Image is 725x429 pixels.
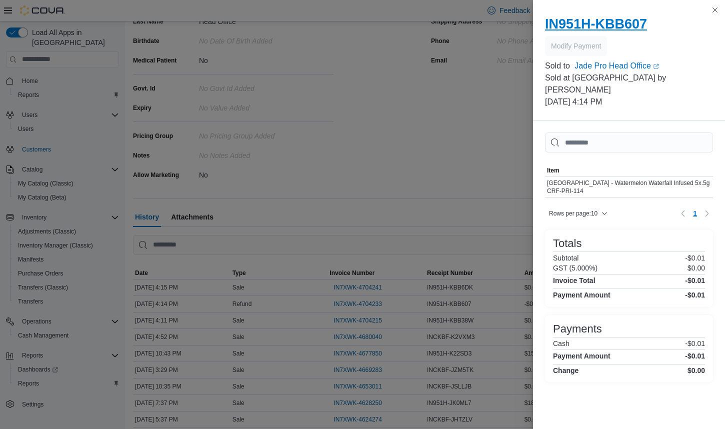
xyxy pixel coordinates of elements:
button: Rows per page:10 [545,207,611,219]
h3: Payments [553,323,602,335]
div: Sold to [545,60,572,72]
span: Rows per page : 10 [549,209,597,217]
button: Item [545,164,711,176]
div: [GEOGRAPHIC_DATA] - Watermelon Waterfall Infused 5x.5g CRF-PRI-114 [547,179,709,195]
h6: Cash [553,339,569,347]
h6: Subtotal [553,254,578,262]
h4: -$0.01 [685,291,705,299]
button: Next page [701,207,713,219]
h4: Payment Amount [553,291,610,299]
h4: $0.00 [687,366,705,374]
button: Modify Payment [545,36,607,56]
a: Jade Pro Head OfficeExternal link [574,60,713,72]
h4: -$0.01 [685,352,705,360]
h3: Totals [553,237,581,249]
button: Previous page [677,207,689,219]
ul: Pagination for table: MemoryTable from EuiInMemoryTable [689,205,701,221]
p: [DATE] 4:14 PM [545,96,713,108]
span: Item [547,166,559,174]
span: 1 [693,208,697,218]
button: Close this dialog [709,4,721,16]
svg: External link [653,63,659,69]
h6: GST (5.000%) [553,264,597,272]
p: -$0.01 [685,339,705,347]
span: Modify Payment [551,41,601,51]
p: Sold at [GEOGRAPHIC_DATA] by [PERSON_NAME] [545,72,713,96]
h2: IN951H-KBB607 [545,16,713,32]
p: $0.00 [687,264,705,272]
button: Page 1 of 1 [689,205,701,221]
nav: Pagination for table: MemoryTable from EuiInMemoryTable [677,205,713,221]
input: This is a search bar. As you type, the results lower in the page will automatically filter. [545,132,713,152]
h4: -$0.01 [685,276,705,284]
h4: Payment Amount [553,352,610,360]
p: -$0.01 [685,254,705,262]
h4: Invoice Total [553,276,595,284]
h4: Change [553,366,578,374]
